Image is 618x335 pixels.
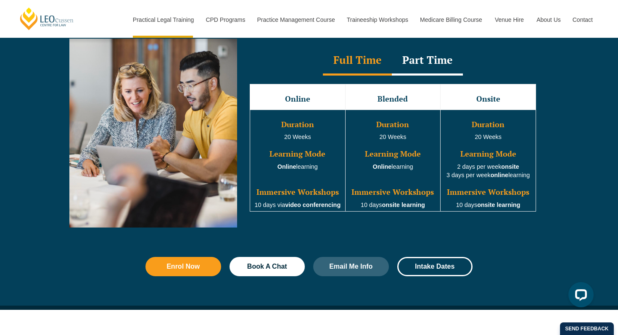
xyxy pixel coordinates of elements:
a: [PERSON_NAME] Centre for Law [19,7,75,31]
strong: onsite learning [382,202,425,208]
span: Email Me Info [329,263,372,270]
td: learning 10 days via [250,110,346,212]
a: Enrol Now [145,257,221,276]
a: CPD Programs [199,2,251,38]
strong: Online [372,163,391,170]
a: Practical Legal Training [127,2,200,38]
h3: Onsite [441,95,535,103]
strong: online [491,172,508,178]
div: Part Time [392,46,463,76]
h3: Learning Mode [251,150,344,158]
strong: Online [277,163,296,170]
h3: Online [251,95,344,103]
strong: onsite [501,163,519,170]
a: Book A Chat [230,257,305,276]
h3: Learning Mode [441,150,535,158]
td: 20 Weeks 2 days per week 3 days per week learning 10 days [441,110,536,212]
h3: Immersive Workshops [346,188,440,196]
a: Traineeship Workshops [341,2,414,38]
h3: Blended [346,95,440,103]
span: Book A Chat [247,263,287,270]
td: 20 Weeks learning 10 days [345,110,441,212]
span: Duration [281,119,314,129]
a: About Us [530,2,566,38]
strong: onsite learning [477,202,520,208]
h3: Learning Mode [346,150,440,158]
h3: Duration [441,120,535,129]
h3: Immersive Workshops [251,188,344,196]
a: Email Me Info [313,257,389,276]
span: Intake Dates [415,263,454,270]
a: Practice Management Course [251,2,341,38]
span: Enrol Now [166,263,200,270]
a: Venue Hire [489,2,530,38]
strong: video conferencing [285,202,341,208]
span: 20 Weeks [284,133,311,140]
a: Medicare Billing Course [414,2,489,38]
a: Contact [566,2,599,38]
iframe: LiveChat chat widget [562,279,597,314]
h3: Immersive Workshops [441,188,535,196]
h3: Duration [346,120,440,129]
a: Intake Dates [397,257,473,276]
div: Full Time [323,46,392,76]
